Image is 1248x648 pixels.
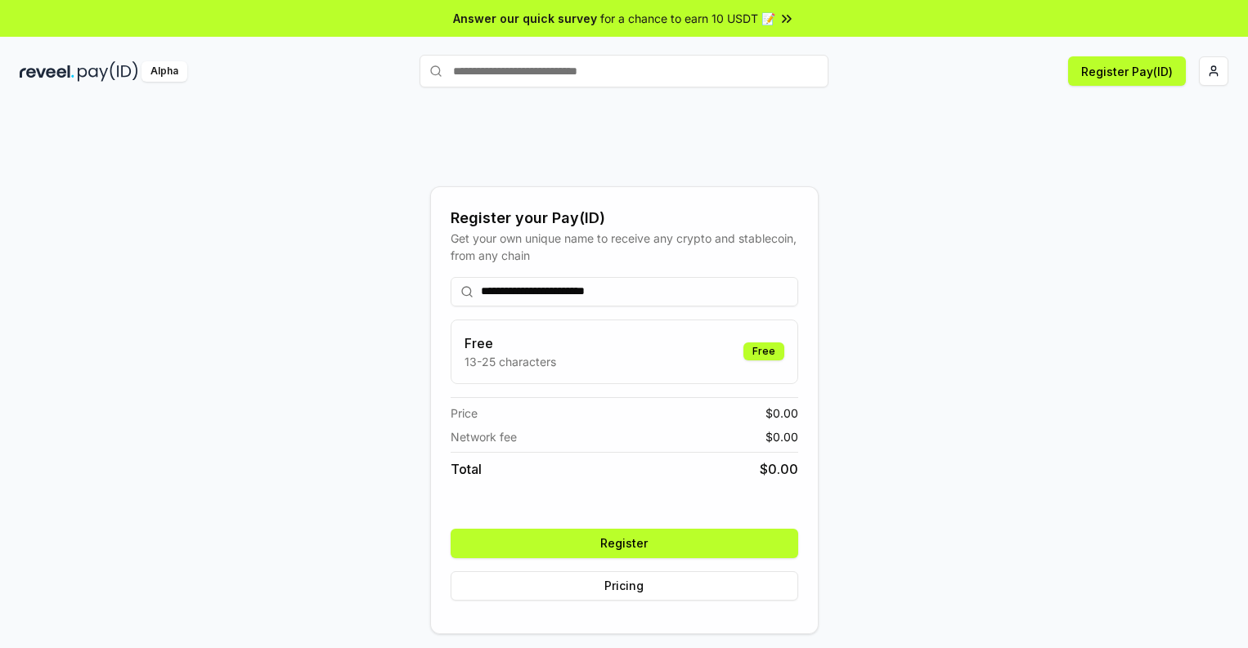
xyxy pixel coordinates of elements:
[451,428,517,445] span: Network fee
[451,571,798,601] button: Pricing
[765,428,798,445] span: $ 0.00
[465,333,556,353] h3: Free
[451,459,482,479] span: Total
[743,342,784,360] div: Free
[1068,56,1186,86] button: Register Pay(ID)
[453,10,597,27] span: Answer our quick survey
[20,61,74,82] img: reveel_dark
[451,230,798,264] div: Get your own unique name to receive any crypto and stablecoin, from any chain
[465,353,556,370] p: 13-25 characters
[451,207,798,230] div: Register your Pay(ID)
[760,459,798,479] span: $ 0.00
[451,529,798,558] button: Register
[765,404,798,422] span: $ 0.00
[451,404,478,422] span: Price
[141,61,187,82] div: Alpha
[600,10,775,27] span: for a chance to earn 10 USDT 📝
[78,61,138,82] img: pay_id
